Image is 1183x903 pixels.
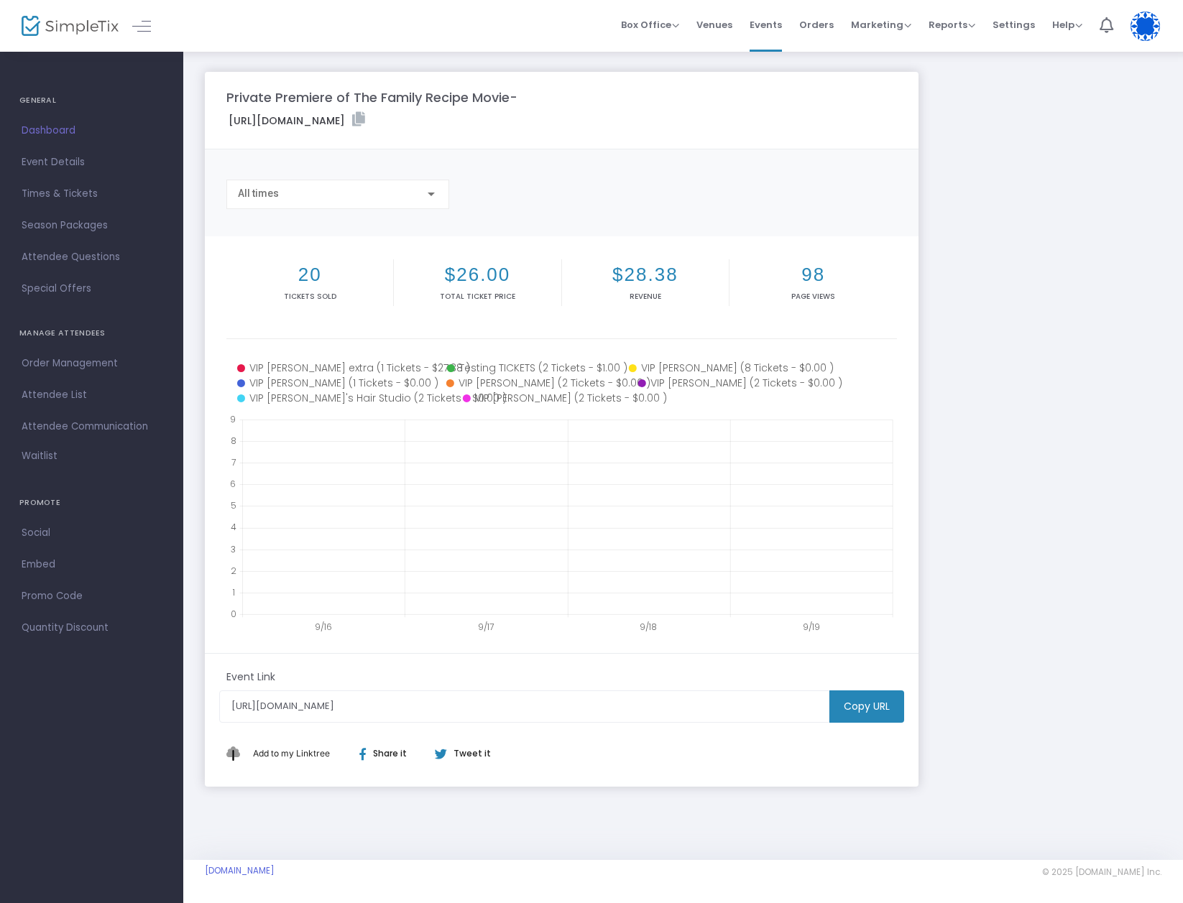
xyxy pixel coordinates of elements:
text: 9/18 [640,621,658,633]
span: Attendee List [22,386,162,404]
h4: PROMOTE [19,488,164,517]
m-panel-title: Private Premiere of The Family Recipe Movie- [226,88,517,107]
span: Waitlist [22,449,57,463]
p: Tickets sold [229,291,390,302]
text: 9 [230,413,236,425]
text: 9/19 [803,621,820,633]
span: Season Packages [22,216,162,235]
p: Revenue [565,291,726,302]
img: linktree [226,746,249,760]
text: 9/16 [315,621,332,633]
span: All times [238,187,279,199]
button: Add This to My Linktree [249,736,333,771]
m-button: Copy URL [829,690,904,723]
span: Settings [993,6,1035,43]
text: 0 [231,608,236,620]
a: [DOMAIN_NAME] [205,865,275,876]
p: Total Ticket Price [397,291,558,302]
h4: GENERAL [19,86,164,115]
div: Tweet it [420,747,498,760]
span: © 2025 [DOMAIN_NAME] Inc. [1042,866,1161,878]
text: 8 [231,435,236,447]
span: Box Office [621,18,679,32]
span: Times & Tickets [22,185,162,203]
span: Help [1052,18,1082,32]
text: 2 [231,564,236,576]
span: Social [22,524,162,542]
span: Embed [22,555,162,574]
div: Share it [345,747,434,760]
span: Add to my Linktree [253,748,330,759]
text: 4 [231,521,236,533]
span: Dashboard [22,121,162,140]
h2: $28.38 [565,264,726,286]
span: Special Offers [22,279,162,298]
span: Promo Code [22,587,162,606]
span: Attendee Communication [22,417,162,436]
span: Event Details [22,153,162,172]
h2: 98 [732,264,894,286]
h4: MANAGE ATTENDEES [19,319,164,348]
text: 1 [232,585,235,598]
text: 9/17 [478,621,494,633]
span: Reports [929,18,975,32]
m-panel-subtitle: Event Link [226,670,275,685]
span: Order Management [22,354,162,373]
h2: $26.00 [397,264,558,286]
span: Events [750,6,782,43]
span: Marketing [851,18,911,32]
label: [URL][DOMAIN_NAME] [229,112,365,129]
span: Orders [799,6,834,43]
text: 5 [231,499,236,511]
span: Quantity Discount [22,619,162,637]
p: Page Views [732,291,894,302]
span: Venues [696,6,732,43]
h2: 20 [229,264,390,286]
text: 6 [230,478,236,490]
span: Attendee Questions [22,248,162,267]
text: 3 [231,542,236,555]
text: 7 [231,456,236,468]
